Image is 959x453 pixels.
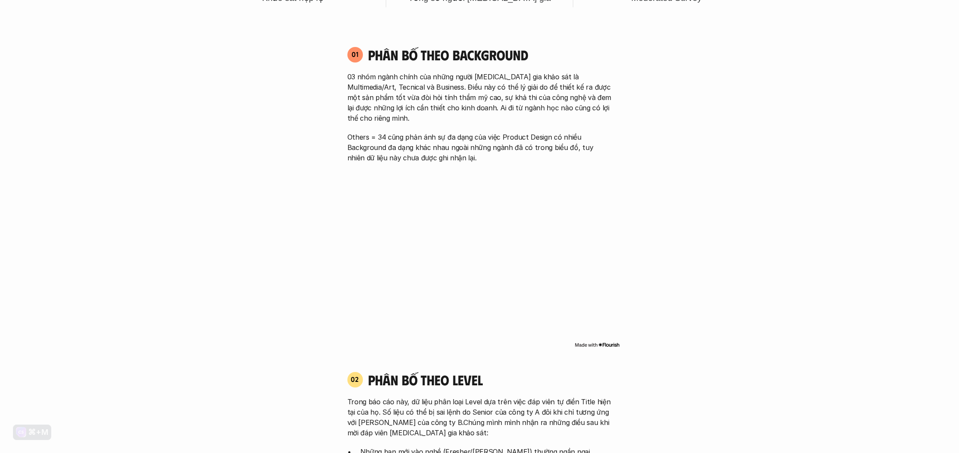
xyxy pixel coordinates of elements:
div: ⌘+M [28,428,48,437]
p: 01 [352,51,359,58]
p: Others = 34 cũng phản ánh sự đa dạng của việc Product Design có nhiều Background đa dạng khác nha... [347,132,612,163]
img: Made with Flourish [575,341,620,348]
h4: phân bố theo Level [368,372,612,388]
p: Trong báo cáo này, dữ liệu phân loại Level dựa trên việc đáp viên tự điền Title hiện tại của họ. ... [347,397,612,438]
p: 02 [351,376,359,383]
p: 03 nhóm ngành chính của những người [MEDICAL_DATA] gia khảo sát là Multimedia/Art, Tecnical và Bu... [347,72,612,123]
h4: Phân bố theo background [368,47,612,63]
iframe: Interactive or visual content [340,176,620,340]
